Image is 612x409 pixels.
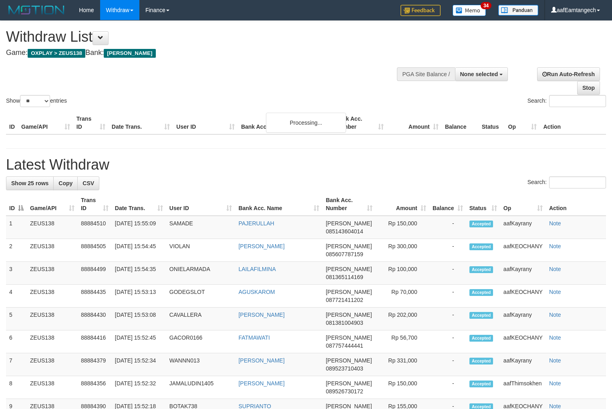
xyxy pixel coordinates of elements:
[166,330,236,353] td: GACOR0166
[77,176,99,190] a: CSV
[469,335,493,342] span: Accepted
[238,357,284,364] a: [PERSON_NAME]
[549,266,561,272] a: Note
[27,308,78,330] td: ZEUS138
[112,308,166,330] td: [DATE] 15:53:08
[78,193,112,216] th: Trans ID: activate to sort column ascending
[166,216,236,239] td: SAMADE
[112,239,166,262] td: [DATE] 15:54:45
[326,388,363,395] span: Copy 089526730172 to clipboard
[500,330,546,353] td: aafKEOCHANY
[326,297,363,303] span: Copy 087721411202 to clipboard
[546,193,606,216] th: Action
[27,262,78,285] td: ZEUS138
[18,111,73,134] th: Game/API
[6,157,606,173] h1: Latest Withdraw
[166,376,236,399] td: JAMALUDIN1405
[27,193,78,216] th: Game/API: activate to sort column ascending
[78,330,112,353] td: 88884416
[577,81,600,95] a: Stop
[479,111,505,134] th: Status
[238,243,284,249] a: [PERSON_NAME]
[112,216,166,239] td: [DATE] 15:55:09
[6,49,400,57] h4: Game: Bank:
[326,228,363,235] span: Copy 085143604014 to clipboard
[6,285,27,308] td: 4
[166,353,236,376] td: WANNN013
[112,353,166,376] td: [DATE] 15:52:34
[112,330,166,353] td: [DATE] 15:52:45
[326,251,363,257] span: Copy 085607787159 to clipboard
[58,180,72,186] span: Copy
[78,262,112,285] td: 88884499
[466,193,500,216] th: Status: activate to sort column ascending
[549,95,606,107] input: Search:
[549,380,561,387] a: Note
[469,381,493,387] span: Accepted
[469,243,493,250] span: Accepted
[6,111,18,134] th: ID
[500,262,546,285] td: aafKayrany
[401,5,441,16] img: Feedback.jpg
[326,380,372,387] span: [PERSON_NAME]
[78,285,112,308] td: 88884435
[429,239,466,262] td: -
[27,216,78,239] td: ZEUS138
[28,49,85,58] span: OXPLAY > ZEUS138
[27,239,78,262] td: ZEUS138
[455,67,508,81] button: None selected
[166,193,236,216] th: User ID: activate to sort column ascending
[27,353,78,376] td: ZEUS138
[6,308,27,330] td: 5
[326,274,363,280] span: Copy 081365114169 to clipboard
[6,193,27,216] th: ID: activate to sort column descending
[6,330,27,353] td: 6
[238,220,274,227] a: PAJERULLAH
[469,266,493,273] span: Accepted
[469,312,493,319] span: Accepted
[500,308,546,330] td: aafKayrany
[6,262,27,285] td: 3
[83,180,94,186] span: CSV
[376,239,429,262] td: Rp 300,000
[376,330,429,353] td: Rp 56,700
[166,239,236,262] td: VIOLAN
[397,67,455,81] div: PGA Site Balance /
[78,239,112,262] td: 88884505
[6,29,400,45] h1: Withdraw List
[20,95,50,107] select: Showentries
[549,357,561,364] a: Note
[109,111,173,134] th: Date Trans.
[238,380,284,387] a: [PERSON_NAME]
[104,49,155,58] span: [PERSON_NAME]
[326,312,372,318] span: [PERSON_NAME]
[235,193,322,216] th: Bank Acc. Name: activate to sort column ascending
[27,330,78,353] td: ZEUS138
[6,176,54,190] a: Show 25 rows
[326,266,372,272] span: [PERSON_NAME]
[326,357,372,364] span: [PERSON_NAME]
[27,285,78,308] td: ZEUS138
[549,334,561,341] a: Note
[112,285,166,308] td: [DATE] 15:53:13
[429,376,466,399] td: -
[173,111,238,134] th: User ID
[537,67,600,81] a: Run Auto-Refresh
[500,193,546,216] th: Op: activate to sort column ascending
[469,358,493,364] span: Accepted
[460,71,498,77] span: None selected
[166,285,236,308] td: GODEGSLOT
[78,216,112,239] td: 88884510
[442,111,479,134] th: Balance
[500,376,546,399] td: aafThimsokhen
[326,320,363,326] span: Copy 081381004903 to clipboard
[429,193,466,216] th: Balance: activate to sort column ascending
[6,353,27,376] td: 7
[429,285,466,308] td: -
[112,262,166,285] td: [DATE] 15:54:35
[469,221,493,227] span: Accepted
[27,376,78,399] td: ZEUS138
[376,216,429,239] td: Rp 150,000
[500,216,546,239] td: aafKayrany
[453,5,486,16] img: Button%20Memo.svg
